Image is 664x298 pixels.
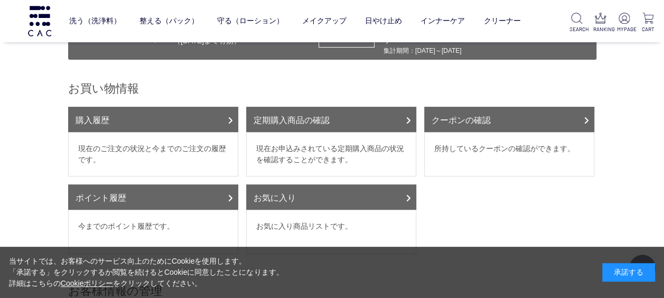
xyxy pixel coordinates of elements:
a: 定期購入商品の確認 [246,107,416,132]
p: RANKING [593,25,608,33]
a: MYPAGE [616,13,632,33]
div: 承諾する [602,263,655,282]
a: メイクアップ [302,8,347,34]
dd: 現在のご注文の状況と今までのご注文の履歴です。 [68,132,238,176]
dd: お気に入り商品リストです。 [246,210,416,254]
dd: 今までのポイント履歴です。 [68,210,238,254]
a: クーポンの確認 [424,107,594,132]
a: お気に入り [246,184,416,210]
div: 当サイトでは、お客様へのサービス向上のためにCookieを使用します。 「承諾する」をクリックするか閲覧を続けるとCookieに同意したことになります。 詳細はこちらの をクリックしてください。 [9,256,284,289]
a: 洗う（洗浄料） [69,8,121,34]
p: SEARCH [569,25,585,33]
dd: 現在お申込みされている定期購入商品の状況を確認することができます。 [246,132,416,176]
dd: 所持しているクーポンの確認ができます。 [424,132,594,176]
a: ポイント履歴 [68,184,238,210]
a: CART [640,13,656,33]
h2: お買い物情報 [68,81,596,96]
a: Cookieポリシー [61,279,114,287]
a: 守る（ローション） [217,8,284,34]
a: 日やけ止め [365,8,402,34]
a: SEARCH [569,13,585,33]
a: 購入履歴 [68,107,238,132]
a: クリーナー [483,8,520,34]
p: CART [640,25,656,33]
img: logo [26,6,53,36]
p: MYPAGE [616,25,632,33]
a: 整える（パック） [139,8,199,34]
a: RANKING [593,13,608,33]
a: インナーケア [420,8,465,34]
